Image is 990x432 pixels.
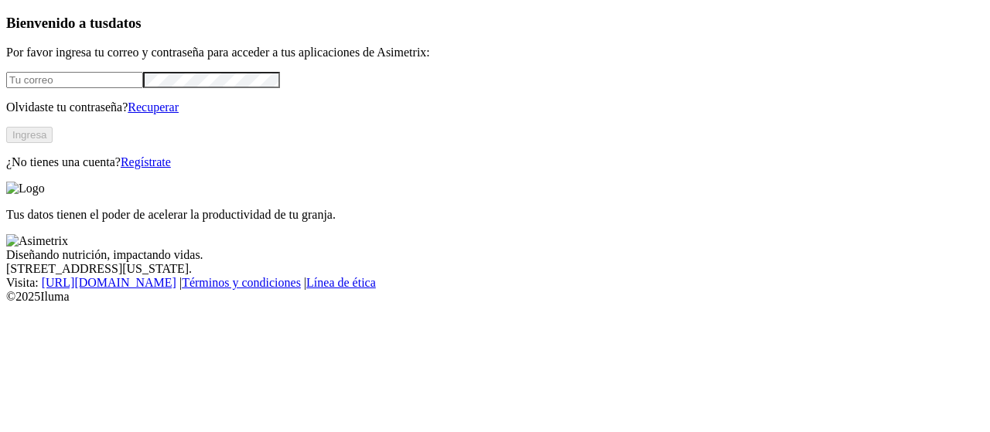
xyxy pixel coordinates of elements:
img: Logo [6,182,45,196]
a: Regístrate [121,155,171,168]
p: Olvidaste tu contraseña? [6,100,984,114]
p: ¿No tienes una cuenta? [6,155,984,169]
input: Tu correo [6,72,143,88]
img: Asimetrix [6,234,68,248]
div: [STREET_ADDRESS][US_STATE]. [6,262,984,276]
p: Por favor ingresa tu correo y contraseña para acceder a tus aplicaciones de Asimetrix: [6,46,984,60]
p: Tus datos tienen el poder de acelerar la productividad de tu granja. [6,208,984,222]
a: Recuperar [128,100,179,114]
h3: Bienvenido a tus [6,15,984,32]
div: © 2025 Iluma [6,290,984,304]
a: Términos y condiciones [182,276,301,289]
a: [URL][DOMAIN_NAME] [42,276,176,289]
span: datos [108,15,142,31]
div: Diseñando nutrición, impactando vidas. [6,248,984,262]
div: Visita : | | [6,276,984,290]
a: Línea de ética [306,276,376,289]
button: Ingresa [6,127,53,143]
